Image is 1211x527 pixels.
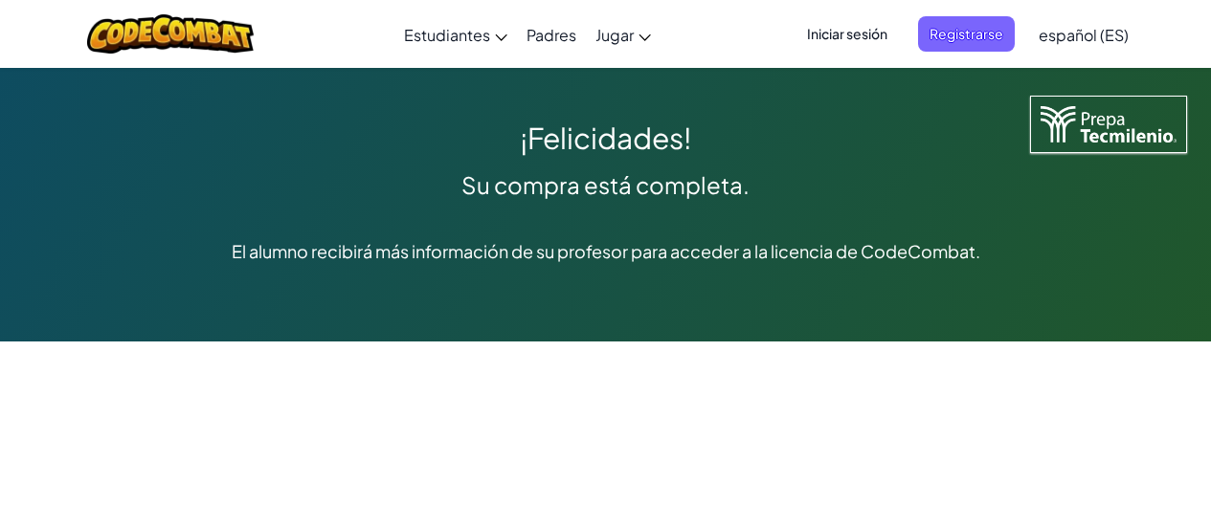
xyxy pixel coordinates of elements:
span: Jugar [595,25,634,45]
a: Padres [517,9,586,60]
div: Su compra está completa. [48,162,1163,209]
span: Estudiantes [404,25,490,45]
a: español (ES) [1029,9,1138,60]
button: Registrarse [918,16,1015,52]
span: español (ES) [1039,25,1129,45]
img: CodeCombat logo [87,14,255,54]
div: El alumno recibirá más información de su profesor para acceder a la licencia de CodeCombat. [48,209,1163,294]
img: Tecmilenio logo [1030,96,1187,153]
div: ¡Felicidades! [48,115,1163,162]
a: Jugar [586,9,661,60]
button: Iniciar sesión [796,16,899,52]
a: Estudiantes [394,9,517,60]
